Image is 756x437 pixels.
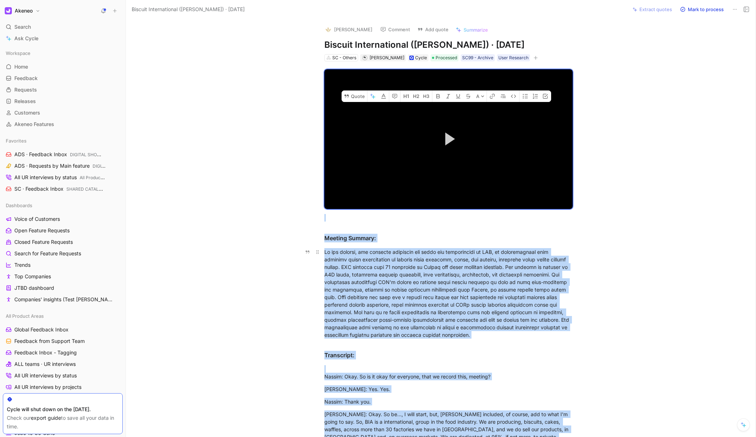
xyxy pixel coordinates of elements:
img: avatar [363,56,367,60]
span: Summarize [464,27,488,33]
span: Dashboards [6,202,32,209]
div: Nassim: Okay. So is it okay for everyone, that we record this, meeting? [324,365,573,380]
a: Feedback from Support Team [3,336,123,347]
button: Quote [342,90,367,102]
span: All UR interviews by status [14,174,105,181]
a: Releases [3,96,123,107]
button: Summarize [452,25,491,35]
img: Akeneo [5,7,12,14]
a: JTBD dashboard [3,283,123,293]
span: JTBD dashboard [14,284,54,292]
h1: Biscuit International ([PERSON_NAME]) · [DATE] [324,39,573,51]
a: Home [3,61,123,72]
span: Search for Feature Requests [14,250,81,257]
div: Cycle will shut down on the [DATE]. [7,405,119,414]
a: ALL teams · UR interviews [3,359,123,369]
a: Trends [3,260,123,270]
a: Global Feedback Inbox [3,324,123,335]
span: Home [14,63,28,70]
a: Feedback [3,73,123,84]
div: Video Player [324,69,573,209]
span: Open Feature Requests [14,227,70,234]
button: Extract quotes [629,4,675,14]
span: Feedback from Support Team [14,338,85,345]
a: All UR interviews by statusAll Product Areas [3,172,123,183]
button: A [474,90,487,102]
span: Top Companies [14,273,51,280]
a: export guide [31,415,61,421]
span: DIGITAL SHOWROOM [70,152,114,157]
button: Play Video [432,123,465,155]
a: Open Feature Requests [3,225,123,236]
button: Add quote [414,24,452,34]
span: Biscuit International ([PERSON_NAME]) · [DATE] [132,5,245,14]
button: AkeneoAkeneo [3,6,42,16]
span: DIGITAL SHOWROOM [93,163,137,169]
a: Voice of Customers [3,214,123,224]
a: All UR interviews by status [3,370,123,381]
img: logo [325,26,332,33]
div: Cycle [415,54,427,61]
div: Processed [431,54,459,61]
div: Search [3,22,123,32]
a: Feedback Inbox - Tagging [3,347,123,358]
div: User Research [498,54,529,61]
span: All Product Areas [80,175,115,180]
div: Check our to save all your data in time. [7,414,119,431]
a: ADS · Requests by Main featureDIGITAL SHOWROOM [3,161,123,171]
div: [PERSON_NAME]: Yes. Yes. [324,385,573,393]
span: Ask Cycle [14,34,38,43]
a: SC · Feedback InboxSHARED CATALOGS [3,183,123,194]
span: Feedback [14,75,38,82]
div: Workspace [3,48,123,59]
button: logo[PERSON_NAME] [321,24,376,35]
span: Favorites [6,137,27,144]
div: SC99 - Archive [462,54,493,61]
div: Dashboards [3,200,123,211]
span: Voice of Customers [14,215,60,223]
a: ADS · Feedback InboxDIGITAL SHOWROOM [3,149,123,160]
span: SHARED CATALOGS [66,186,108,192]
span: ADS · Feedback Inbox [14,151,105,158]
div: Favorites [3,135,123,146]
span: Global Feedback Inbox [14,326,69,333]
a: Ask Cycle [3,33,123,44]
span: SC · Feedback Inbox [14,185,105,193]
span: Trends [14,261,30,269]
a: Akeneo Features [3,119,123,130]
span: All UR interviews by status [14,372,77,379]
span: All Product Areas [6,312,44,320]
span: Customers [14,109,40,116]
div: All Product Areas [3,311,123,321]
span: Akeneo Features [14,121,54,128]
span: [PERSON_NAME] [370,55,404,60]
span: Requests [14,86,37,93]
span: Companies' insights (Test [PERSON_NAME]) [14,296,113,303]
div: Transcript: [324,351,573,359]
div: Lo ips dolorsi, ame consecte adipiscin eli seddo eiu temporincidi ut LAB, et doloremagnaal enim a... [324,248,573,339]
span: Closed Feature Requests [14,238,73,246]
a: Requests [3,84,123,95]
div: Meeting Summary: [324,234,573,242]
a: Search for Feature Requests [3,248,123,259]
span: Feedback Inbox - Tagging [14,349,77,356]
h1: Akeneo [15,8,33,14]
span: Search [14,23,31,31]
span: ALL teams · UR interviews [14,361,76,368]
span: Workspace [6,50,30,57]
button: Mark to process [677,4,727,14]
a: Customers [3,107,123,118]
div: SC - Others [332,54,356,61]
div: Nassim: Thank you. [324,398,573,405]
a: Closed Feature Requests [3,237,123,247]
a: Companies' insights (Test [PERSON_NAME]) [3,294,123,305]
span: Processed [436,54,457,61]
a: All UR interviews by projects [3,382,123,392]
span: All UR interviews by projects [14,383,81,391]
button: Comment [377,24,413,34]
span: ADS · Requests by Main feature [14,162,108,170]
div: DashboardsVoice of CustomersOpen Feature RequestsClosed Feature RequestsSearch for Feature Reques... [3,200,123,305]
span: Releases [14,98,36,105]
a: Top Companies [3,271,123,282]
